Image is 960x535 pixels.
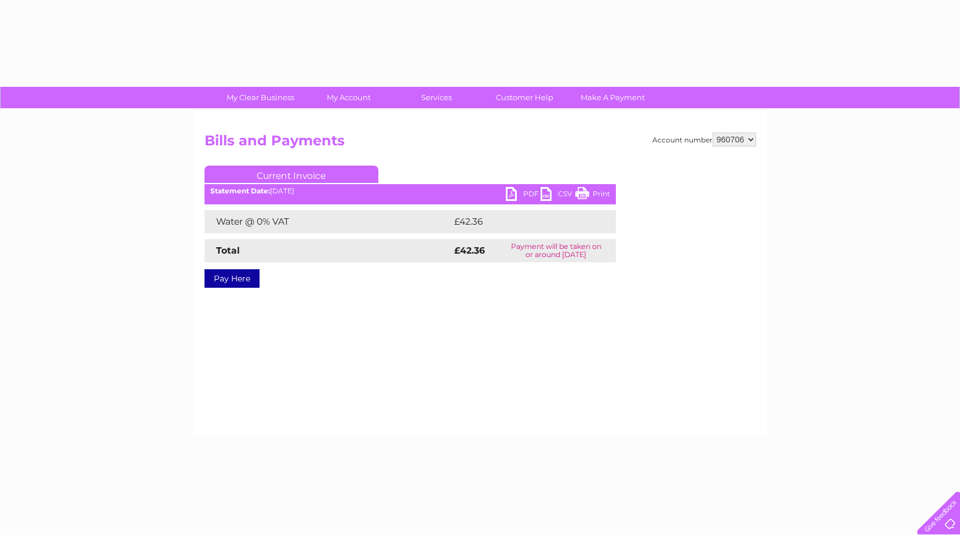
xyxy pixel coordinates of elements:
[565,87,660,108] a: Make A Payment
[652,133,756,146] div: Account number
[205,166,378,183] a: Current Invoice
[454,245,485,256] strong: £42.36
[575,187,610,204] a: Print
[389,87,484,108] a: Services
[451,210,592,233] td: £42.36
[205,133,756,155] h2: Bills and Payments
[205,210,451,233] td: Water @ 0% VAT
[301,87,396,108] a: My Account
[216,245,240,256] strong: Total
[205,187,616,195] div: [DATE]
[213,87,308,108] a: My Clear Business
[205,269,260,288] a: Pay Here
[541,187,575,204] a: CSV
[210,186,270,195] b: Statement Date:
[506,187,541,204] a: PDF
[497,239,616,262] td: Payment will be taken on or around [DATE]
[477,87,572,108] a: Customer Help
